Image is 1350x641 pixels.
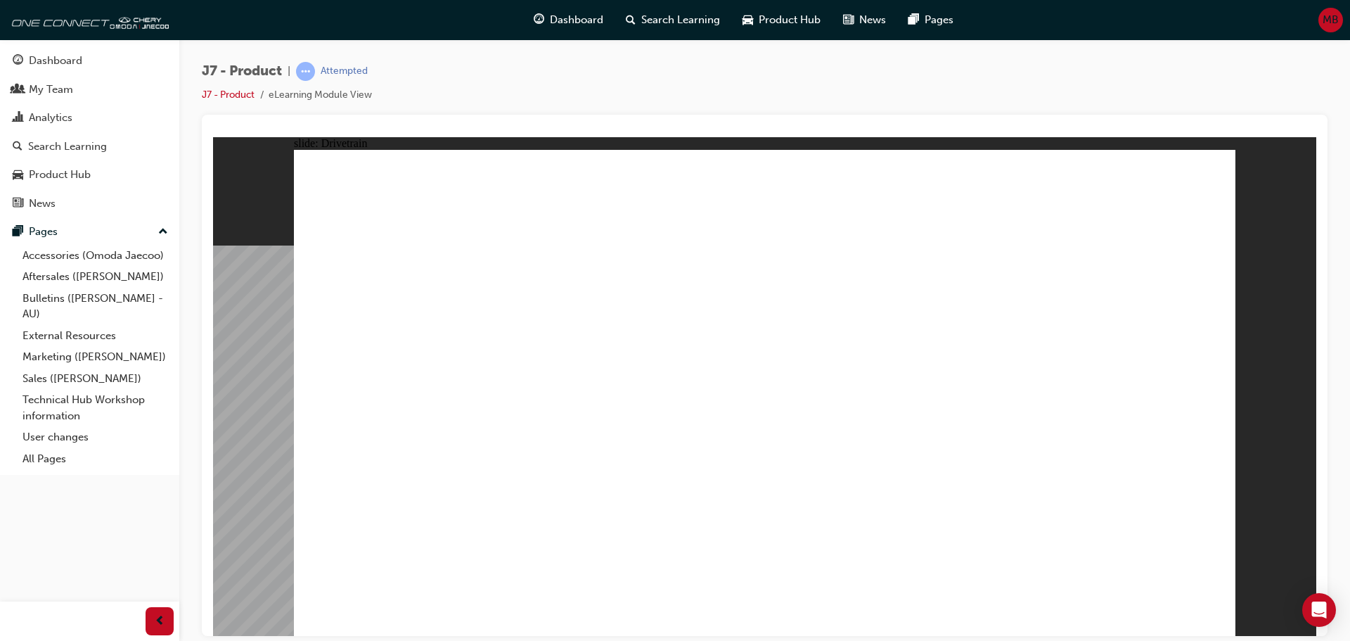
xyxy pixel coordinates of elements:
button: MB [1318,8,1343,32]
a: guage-iconDashboard [522,6,615,34]
span: J7 - Product [202,63,282,80]
span: MB [1323,12,1339,28]
a: User changes [17,426,174,448]
span: news-icon [843,11,854,29]
span: Search Learning [641,12,720,28]
span: | [288,63,290,80]
div: News [29,196,56,212]
a: My Team [6,77,174,103]
a: Product Hub [6,162,174,188]
a: Dashboard [6,48,174,74]
div: Product Hub [29,167,91,183]
div: Analytics [29,110,72,126]
a: car-iconProduct Hub [731,6,832,34]
span: News [859,12,886,28]
a: Analytics [6,105,174,131]
a: Sales ([PERSON_NAME]) [17,368,174,390]
a: Bulletins ([PERSON_NAME] - AU) [17,288,174,325]
span: pages-icon [908,11,919,29]
span: guage-icon [13,55,23,68]
div: Attempted [321,65,368,78]
a: Marketing ([PERSON_NAME]) [17,346,174,368]
span: people-icon [13,84,23,96]
span: up-icon [158,223,168,241]
button: DashboardMy TeamAnalyticsSearch LearningProduct HubNews [6,45,174,219]
a: news-iconNews [832,6,897,34]
span: Dashboard [550,12,603,28]
a: pages-iconPages [897,6,965,34]
img: oneconnect [7,6,169,34]
div: Search Learning [28,139,107,155]
span: Product Hub [759,12,821,28]
span: guage-icon [534,11,544,29]
a: News [6,191,174,217]
a: Aftersales ([PERSON_NAME]) [17,266,174,288]
span: news-icon [13,198,23,210]
a: Technical Hub Workshop information [17,389,174,426]
div: Open Intercom Messenger [1302,593,1336,627]
button: Pages [6,219,174,245]
a: External Resources [17,325,174,347]
span: learningRecordVerb_ATTEMPT-icon [296,62,315,81]
a: J7 - Product [202,89,255,101]
div: Dashboard [29,53,82,69]
li: eLearning Module View [269,87,372,103]
span: search-icon [13,141,22,153]
a: Accessories (Omoda Jaecoo) [17,245,174,267]
span: prev-icon [155,613,165,630]
div: My Team [29,82,73,98]
span: search-icon [626,11,636,29]
a: search-iconSearch Learning [615,6,731,34]
span: Pages [925,12,953,28]
div: Pages [29,224,58,240]
span: pages-icon [13,226,23,239]
span: chart-icon [13,112,23,125]
a: Search Learning [6,134,174,160]
span: car-icon [13,169,23,182]
a: All Pages [17,448,174,470]
span: car-icon [742,11,753,29]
